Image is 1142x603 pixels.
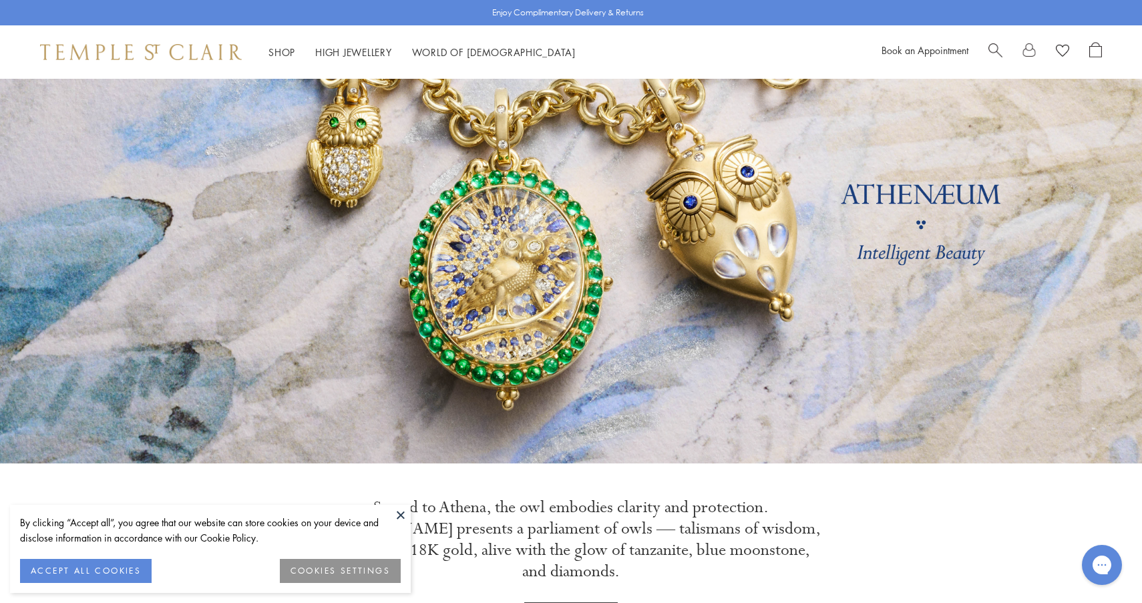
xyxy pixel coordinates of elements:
a: Book an Appointment [882,43,968,57]
img: Temple St. Clair [40,44,242,60]
nav: Main navigation [268,44,576,61]
iframe: Gorgias live chat messenger [1075,540,1129,590]
a: World of [DEMOGRAPHIC_DATA]World of [DEMOGRAPHIC_DATA] [412,45,576,59]
a: Search [988,42,1002,62]
a: Open Shopping Bag [1089,42,1102,62]
button: COOKIES SETTINGS [280,559,401,583]
a: ShopShop [268,45,295,59]
button: ACCEPT ALL COOKIES [20,559,152,583]
a: View Wishlist [1056,42,1069,62]
p: Enjoy Complimentary Delivery & Returns [492,6,644,19]
a: High JewelleryHigh Jewellery [315,45,392,59]
div: By clicking “Accept all”, you agree that our website can store cookies on your device and disclos... [20,515,401,546]
p: Sacred to Athena, the owl embodies clarity and protection. [PERSON_NAME] presents a parliament of... [321,497,821,582]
